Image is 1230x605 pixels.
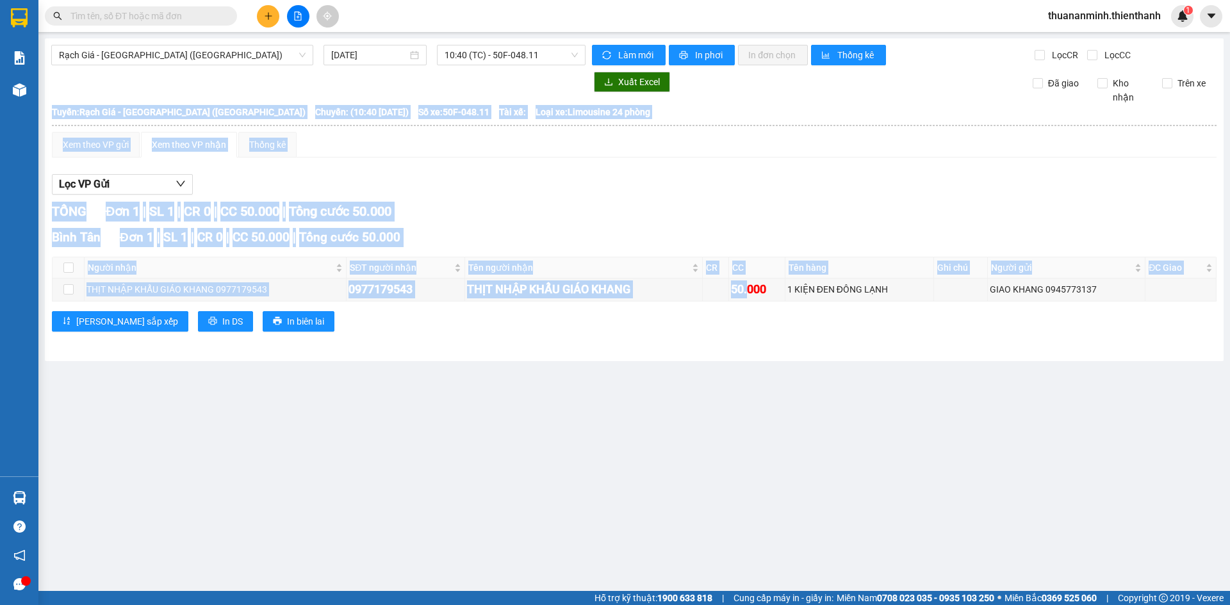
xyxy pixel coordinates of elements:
[315,105,409,119] span: Chuyến: (10:40 [DATE])
[299,230,400,245] span: Tổng cước 50.000
[106,204,140,219] span: Đơn 1
[86,282,344,296] div: THỊT NHẬP KHẨU GIÁO KHANG 0977179543
[729,257,785,278] th: CC
[990,282,1143,296] div: GIAO KHANG 0945773137
[293,12,302,20] span: file-add
[877,593,994,603] strong: 0708 023 035 - 0935 103 250
[62,316,71,327] span: sort-ascending
[536,105,650,119] span: Loại xe: Limousine 24 phòng
[287,5,309,28] button: file-add
[934,257,988,278] th: Ghi chú
[468,261,689,275] span: Tên người nhận
[604,77,613,88] span: download
[273,316,282,327] span: printer
[1038,8,1171,24] span: thuananminh.thienthanh
[233,230,290,245] span: CC 50.000
[1042,593,1097,603] strong: 0369 525 060
[249,138,286,152] div: Thống kê
[1172,76,1211,90] span: Trên xe
[722,591,724,605] span: |
[197,230,223,245] span: CR 0
[323,12,332,20] span: aim
[70,9,222,23] input: Tìm tên, số ĐT hoặc mã đơn
[1184,6,1193,15] sup: 1
[53,12,62,20] span: search
[594,72,670,92] button: downloadXuất Excel
[465,278,703,301] td: THỊT NHẬP KHẨU GIÁO KHANG
[785,257,935,278] th: Tên hàng
[467,280,700,298] div: THỊT NHẬP KHẨU GIÁO KHANG
[679,51,690,61] span: printer
[1186,6,1190,15] span: 1
[152,138,226,152] div: Xem theo VP nhận
[1206,10,1217,22] span: caret-down
[1043,76,1084,90] span: Đã giao
[226,230,229,245] span: |
[11,8,28,28] img: logo-vxr
[1004,591,1097,605] span: Miền Bắc
[738,45,808,65] button: In đơn chọn
[208,316,217,327] span: printer
[997,595,1001,601] span: ⚪️
[13,578,26,590] span: message
[257,5,279,28] button: plus
[88,261,333,275] span: Người nhận
[1099,48,1133,62] span: Lọc CC
[1149,261,1203,275] span: ĐC Giao
[1108,76,1152,104] span: Kho nhận
[350,261,451,275] span: SĐT người nhận
[811,45,886,65] button: bar-chartThống kê
[293,230,296,245] span: |
[220,204,279,219] span: CC 50.000
[157,230,160,245] span: |
[348,280,462,298] div: 0977179543
[52,174,193,195] button: Lọc VP Gửi
[214,204,217,219] span: |
[669,45,735,65] button: printerIn phơi
[1159,593,1168,602] span: copyright
[13,520,26,533] span: question-circle
[177,204,181,219] span: |
[618,48,655,62] span: Làm mới
[184,204,211,219] span: CR 0
[52,230,101,245] span: Bình Tân
[163,230,188,245] span: SL 1
[731,280,783,298] div: 50.000
[13,491,26,504] img: warehouse-icon
[837,48,876,62] span: Thống kê
[347,278,464,301] td: 0977179543
[445,45,578,65] span: 10:40 (TC) - 50F-048.11
[143,204,146,219] span: |
[283,204,286,219] span: |
[787,282,932,296] div: 1 KIỆN ĐEN ĐÔNG LẠNH
[703,257,729,278] th: CR
[316,5,339,28] button: aim
[592,45,666,65] button: syncLàm mới
[59,176,110,192] span: Lọc VP Gửi
[222,314,243,328] span: In DS
[59,45,306,65] span: Rạch Giá - Sài Gòn (Hàng Hoá)
[264,12,273,20] span: plus
[594,591,712,605] span: Hỗ trợ kỹ thuật:
[695,48,725,62] span: In phơi
[289,204,391,219] span: Tổng cước 50.000
[1177,10,1188,22] img: icon-new-feature
[76,314,178,328] span: [PERSON_NAME] sắp xếp
[287,314,324,328] span: In biên lai
[63,138,129,152] div: Xem theo VP gửi
[991,261,1132,275] span: Người gửi
[176,179,186,189] span: down
[191,230,194,245] span: |
[13,83,26,97] img: warehouse-icon
[120,230,154,245] span: Đơn 1
[618,75,660,89] span: Xuất Excel
[13,51,26,65] img: solution-icon
[149,204,174,219] span: SL 1
[734,591,833,605] span: Cung cấp máy in - giấy in:
[198,311,253,332] button: printerIn DS
[657,593,712,603] strong: 1900 633 818
[52,311,188,332] button: sort-ascending[PERSON_NAME] sắp xếp
[1047,48,1080,62] span: Lọc CR
[499,105,526,119] span: Tài xế:
[263,311,334,332] button: printerIn biên lai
